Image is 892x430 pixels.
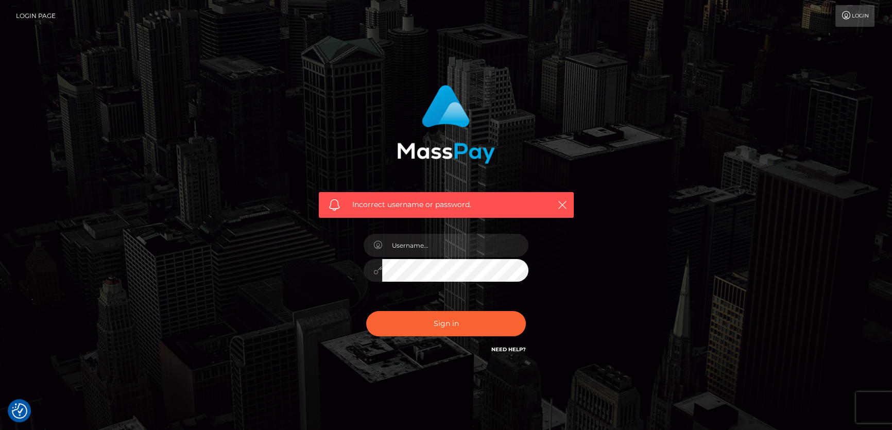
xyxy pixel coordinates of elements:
a: Login [835,5,874,27]
span: Incorrect username or password. [352,199,540,210]
input: Username... [382,234,528,257]
button: Consent Preferences [12,403,27,419]
img: Revisit consent button [12,403,27,419]
a: Login Page [16,5,56,27]
img: MassPay Login [397,85,495,164]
